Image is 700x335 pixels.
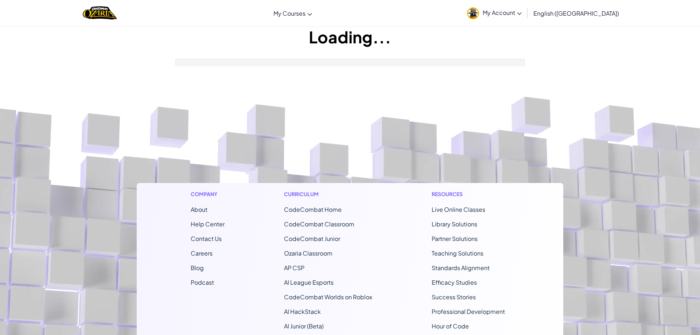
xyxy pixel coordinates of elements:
[530,3,623,23] a: English ([GEOGRAPHIC_DATA])
[432,264,490,272] a: Standards Alignment
[191,278,214,286] a: Podcast
[463,1,525,24] a: My Account
[432,190,509,198] h1: Resources
[270,3,316,23] a: My Courses
[467,7,479,19] img: avatar
[284,220,354,228] a: CodeCombat Classroom
[432,206,485,213] a: Live Online Classes
[284,278,334,286] a: AI League Esports
[432,293,476,301] a: Success Stories
[284,293,372,301] a: CodeCombat Worlds on Roblox
[191,249,213,257] a: Careers
[191,190,225,198] h1: Company
[284,249,332,257] a: Ozaria Classroom
[83,5,117,20] a: Ozaria by CodeCombat logo
[83,5,117,20] img: Home
[191,206,207,213] a: About
[191,220,225,228] a: Help Center
[432,235,478,242] a: Partner Solutions
[273,9,306,17] span: My Courses
[284,308,321,315] a: AI HackStack
[432,322,469,330] a: Hour of Code
[284,235,340,242] a: CodeCombat Junior
[191,235,222,242] span: Contact Us
[191,264,204,272] a: Blog
[284,322,324,330] a: AI Junior (Beta)
[483,9,522,16] span: My Account
[284,206,342,213] span: CodeCombat Home
[533,9,619,17] span: English ([GEOGRAPHIC_DATA])
[432,308,505,315] a: Professional Development
[432,249,483,257] a: Teaching Solutions
[432,220,477,228] a: Library Solutions
[284,190,372,198] h1: Curriculum
[432,278,477,286] a: Efficacy Studies
[284,264,304,272] a: AP CSP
